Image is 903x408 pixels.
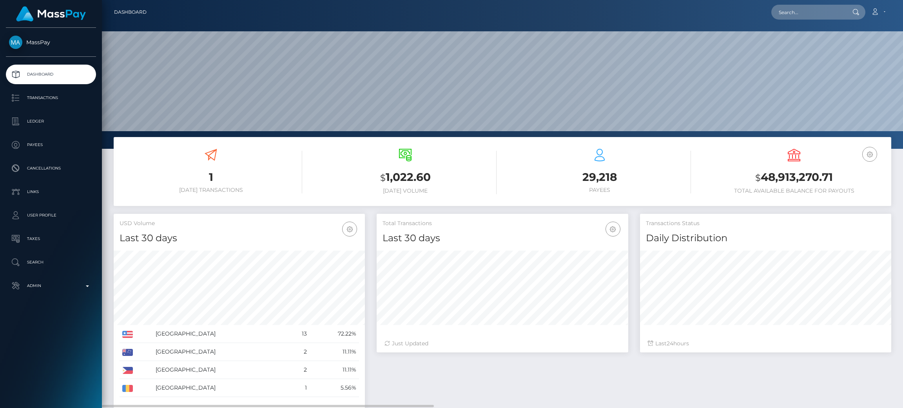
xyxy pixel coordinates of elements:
[6,39,96,46] span: MassPay
[755,172,761,183] small: $
[508,187,691,193] h6: Payees
[122,367,133,374] img: PH.png
[120,220,359,227] h5: USD Volume
[383,231,622,245] h4: Last 30 days
[6,135,96,155] a: Payees
[310,325,359,343] td: 72.22%
[153,343,288,361] td: [GEOGRAPHIC_DATA]
[9,280,93,292] p: Admin
[9,256,93,268] p: Search
[9,69,93,80] p: Dashboard
[6,159,96,178] a: Cancellations
[9,116,93,127] p: Ledger
[703,170,885,186] h3: 48,913,270.71
[9,139,93,151] p: Payees
[6,112,96,131] a: Ledger
[9,233,93,245] p: Taxes
[122,331,133,338] img: US.png
[9,186,93,198] p: Links
[6,229,96,249] a: Taxes
[9,162,93,174] p: Cancellations
[6,65,96,84] a: Dashboard
[122,385,133,392] img: RO.png
[6,253,96,272] a: Search
[288,361,310,379] td: 2
[153,379,288,397] td: [GEOGRAPHIC_DATA]
[6,206,96,225] a: User Profile
[383,220,622,227] h5: Total Transactions
[6,182,96,202] a: Links
[310,361,359,379] td: 11.11%
[122,349,133,356] img: AU.png
[9,36,22,49] img: MassPay
[380,172,386,183] small: $
[508,170,691,185] h3: 29,218
[9,209,93,221] p: User Profile
[288,343,310,361] td: 2
[114,4,147,20] a: Dashboard
[310,379,359,397] td: 5.56%
[16,6,86,22] img: MassPay Logo
[6,276,96,296] a: Admin
[648,339,883,348] div: Last hours
[120,231,359,245] h4: Last 30 days
[310,343,359,361] td: 11.11%
[288,325,310,343] td: 13
[646,220,885,227] h5: Transactions Status
[153,361,288,379] td: [GEOGRAPHIC_DATA]
[120,170,302,185] h3: 1
[314,170,497,186] h3: 1,022.60
[703,188,885,194] h6: Total Available Balance for Payouts
[120,187,302,193] h6: [DATE] Transactions
[9,92,93,104] p: Transactions
[667,340,673,347] span: 24
[646,231,885,245] h4: Daily Distribution
[153,325,288,343] td: [GEOGRAPHIC_DATA]
[6,88,96,108] a: Transactions
[384,339,620,348] div: Just Updated
[314,188,497,194] h6: [DATE] Volume
[771,5,845,20] input: Search...
[288,379,310,397] td: 1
